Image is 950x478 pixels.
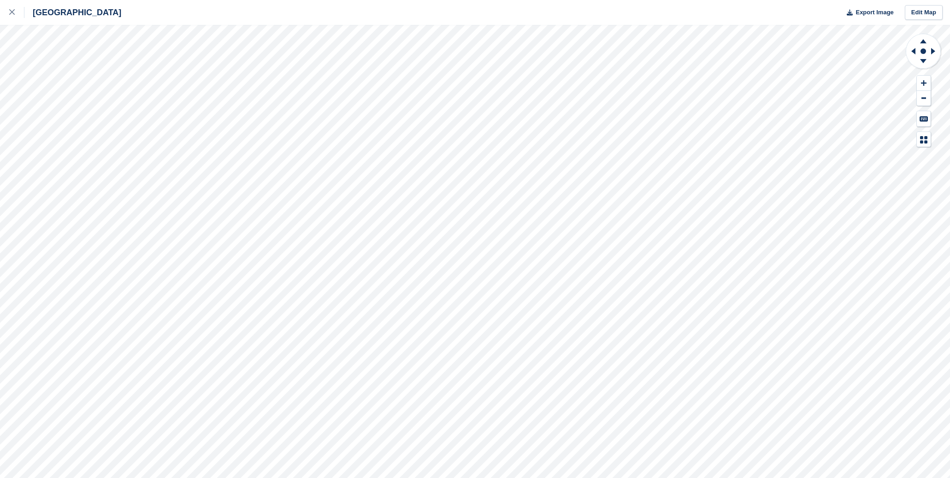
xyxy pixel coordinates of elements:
button: Zoom Out [917,91,931,106]
span: Export Image [856,8,893,17]
div: [GEOGRAPHIC_DATA] [24,7,121,18]
button: Export Image [841,5,894,20]
button: Keyboard Shortcuts [917,111,931,126]
button: Zoom In [917,76,931,91]
a: Edit Map [905,5,943,20]
button: Map Legend [917,132,931,147]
